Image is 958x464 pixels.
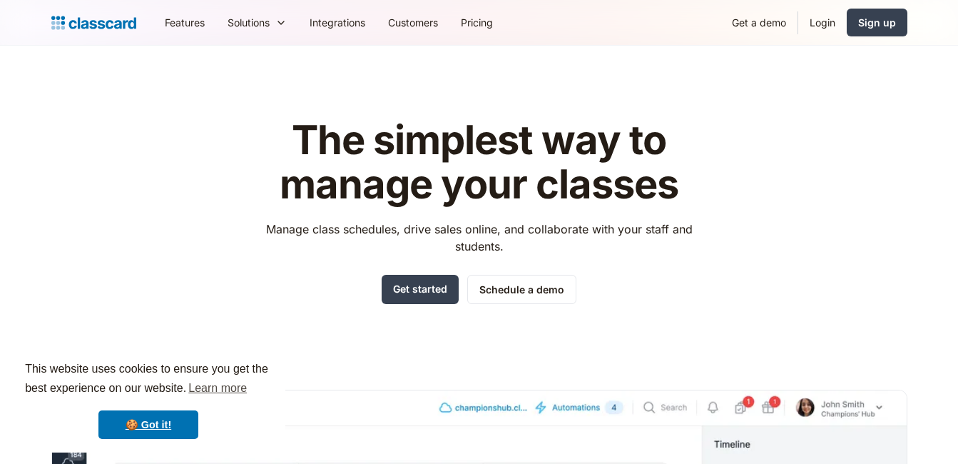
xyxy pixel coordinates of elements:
[51,13,136,33] a: home
[216,6,298,39] div: Solutions
[858,15,896,30] div: Sign up
[467,275,576,304] a: Schedule a demo
[11,347,285,453] div: cookieconsent
[98,410,198,439] a: dismiss cookie message
[228,15,270,30] div: Solutions
[253,118,705,206] h1: The simplest way to manage your classes
[720,6,798,39] a: Get a demo
[382,275,459,304] a: Get started
[798,6,847,39] a: Login
[25,360,272,399] span: This website uses cookies to ensure you get the best experience on our website.
[377,6,449,39] a: Customers
[449,6,504,39] a: Pricing
[153,6,216,39] a: Features
[298,6,377,39] a: Integrations
[847,9,907,36] a: Sign up
[253,221,705,255] p: Manage class schedules, drive sales online, and collaborate with your staff and students.
[186,378,249,399] a: learn more about cookies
